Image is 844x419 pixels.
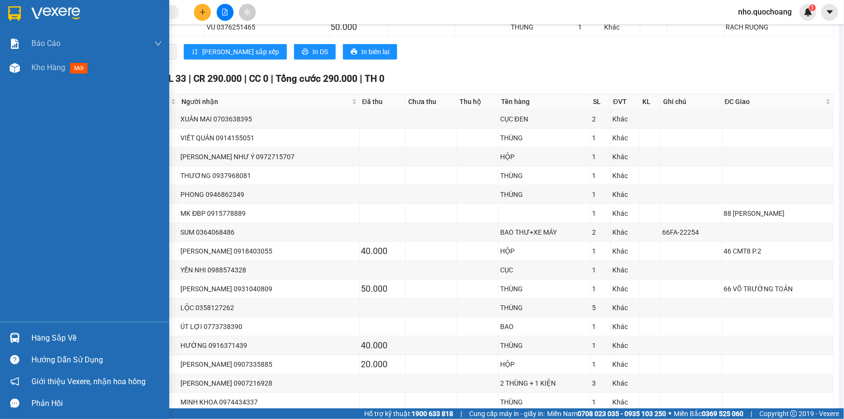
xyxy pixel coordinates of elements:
[163,73,186,84] span: SL 33
[809,4,816,11] sup: 1
[724,284,832,294] div: 66 VÕ TRƯỜNG TOẢN
[364,408,453,419] span: Hỗ trợ kỹ thuật:
[592,114,608,124] div: 2
[612,359,638,370] div: Khác
[217,4,234,21] button: file-add
[592,170,608,181] div: 1
[31,63,65,72] span: Kho hàng
[592,378,608,389] div: 3
[612,133,638,143] div: Khác
[302,48,309,56] span: printer
[612,340,638,351] div: Khác
[592,340,608,351] div: 1
[500,378,589,389] div: 2 THÙNG + 1 KIỆN
[10,377,19,386] span: notification
[351,48,357,56] span: printer
[180,284,357,294] div: [PERSON_NAME] 0931040809
[271,73,273,84] span: |
[662,227,721,238] div: 66FA-22254
[360,73,362,84] span: |
[406,94,457,110] th: Chưa thu
[500,246,589,256] div: HỘP
[244,9,251,15] span: aim
[500,151,589,162] div: HỘP
[500,227,589,238] div: BAO THƯ+XE MÁY
[500,321,589,332] div: BAO
[361,339,404,352] div: 40.000
[674,408,743,419] span: Miền Bắc
[199,9,206,15] span: plus
[592,227,608,238] div: 2
[180,227,357,238] div: SUM 0364068486
[194,4,211,21] button: plus
[180,114,357,124] div: XUÂN MAI 0703638395
[612,246,638,256] div: Khác
[180,302,357,313] div: LỘC 0358127262
[592,284,608,294] div: 1
[592,189,608,200] div: 1
[180,397,357,407] div: MINH KHOA 0974434337
[500,359,589,370] div: HỘP
[751,408,752,419] span: |
[612,265,638,275] div: Khác
[10,39,20,49] img: solution-icon
[469,408,545,419] span: Cung cấp máy in - giấy in:
[202,46,279,57] span: [PERSON_NAME] sắp xếp
[612,302,638,313] div: Khác
[612,397,638,407] div: Khác
[592,133,608,143] div: 1
[10,333,20,343] img: warehouse-icon
[239,4,256,21] button: aim
[222,9,228,15] span: file-add
[361,358,404,371] div: 20.000
[180,133,357,143] div: VIẾT QUÂN 0914155051
[276,73,357,84] span: Tổng cước 290.000
[10,399,19,408] span: message
[612,227,638,238] div: Khác
[343,44,397,60] button: printerIn biên lai
[192,48,198,56] span: sort-ascending
[180,359,357,370] div: [PERSON_NAME] 0907335885
[591,94,610,110] th: SL
[511,22,575,32] div: THÙNG
[331,20,387,34] div: 50.000
[500,189,589,200] div: THÙNG
[604,22,638,32] div: Khác
[578,22,601,32] div: 1
[811,4,814,11] span: 1
[31,375,146,388] span: Giới thiệu Vexere, nhận hoa hồng
[500,284,589,294] div: THÙNG
[31,37,60,49] span: Báo cáo
[500,133,589,143] div: THÙNG
[180,340,357,351] div: HƯỜNG 0916371439
[360,94,406,110] th: Đã thu
[180,189,357,200] div: PHONG 0946862349
[592,359,608,370] div: 1
[8,6,21,21] img: logo-vxr
[500,302,589,313] div: THÙNG
[592,397,608,407] div: 1
[460,408,462,419] span: |
[702,410,743,418] strong: 0369 525 060
[31,396,162,411] div: Phản hồi
[640,94,661,110] th: KL
[612,170,638,181] div: Khác
[180,321,357,332] div: ÚT LỢI 0773738390
[193,73,242,84] span: CR 290.000
[499,94,591,110] th: Tên hàng
[612,378,638,389] div: Khác
[821,4,838,21] button: caret-down
[612,151,638,162] div: Khác
[181,96,349,107] span: Người nhận
[724,246,832,256] div: 46 CMT8 P.2
[500,170,589,181] div: THÙNG
[154,40,162,47] span: down
[612,284,638,294] div: Khác
[790,410,797,417] span: copyright
[612,321,638,332] div: Khác
[826,8,834,16] span: caret-down
[180,170,357,181] div: THƯƠNG 0937968081
[661,94,723,110] th: Ghi chú
[500,340,589,351] div: THÙNG
[592,151,608,162] div: 1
